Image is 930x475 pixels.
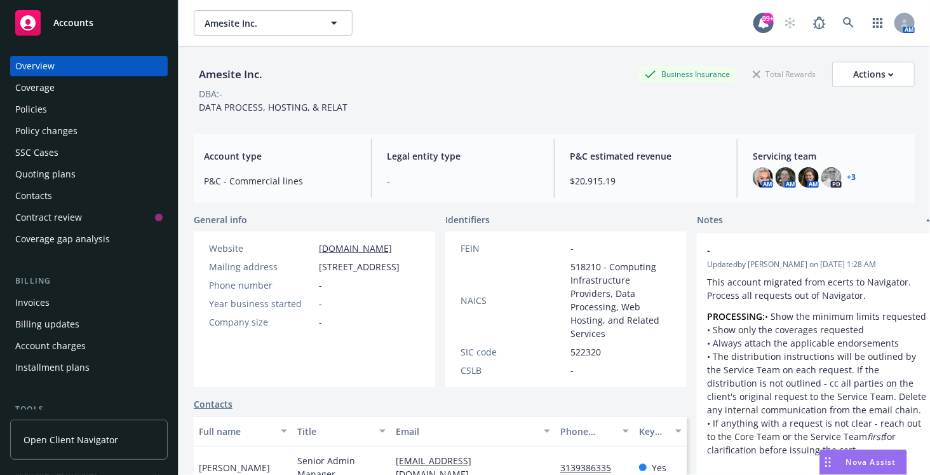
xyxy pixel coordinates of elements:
[753,149,905,163] span: Servicing team
[820,450,836,474] div: Drag to move
[560,425,615,438] div: Phone number
[15,142,58,163] div: SSC Cases
[199,101,347,113] span: DATA PROCESS, HOSTING, & RELAT
[10,314,168,334] a: Billing updates
[853,62,894,86] div: Actions
[15,357,90,378] div: Installment plans
[753,167,773,188] img: photo
[10,99,168,120] a: Policies
[461,364,565,377] div: CSLB
[10,229,168,249] a: Coverage gap analysis
[15,78,55,98] div: Coverage
[15,99,47,120] div: Policies
[461,294,565,307] div: NAICS
[292,416,391,446] button: Title
[10,5,168,41] a: Accounts
[821,167,842,188] img: photo
[10,142,168,163] a: SSC Cases
[634,416,687,446] button: Key contact
[15,314,79,334] div: Billing updates
[10,164,168,184] a: Quoting plans
[15,336,86,356] div: Account charges
[846,457,896,467] span: Nova Assist
[297,425,372,438] div: Title
[194,213,247,226] span: General info
[204,149,356,163] span: Account type
[15,121,77,141] div: Policy changes
[697,213,723,228] span: Notes
[10,78,168,98] a: Coverage
[445,213,490,226] span: Identifiers
[638,66,736,82] div: Business Insurance
[776,167,796,188] img: photo
[707,310,765,322] strong: PROCESSING:
[319,242,392,254] a: [DOMAIN_NAME]
[15,293,50,313] div: Invoices
[560,462,621,474] a: 3139386335
[15,186,52,206] div: Contacts
[319,315,322,329] span: -
[391,416,555,446] button: Email
[10,207,168,228] a: Contract review
[570,345,601,359] span: 522320
[15,207,82,228] div: Contract review
[209,242,314,255] div: Website
[707,275,928,302] p: This account migrated from ecerts to Navigator. Process all requests out of Navigator.
[10,336,168,356] a: Account charges
[570,260,671,340] span: 518210 - Computing Infrastructure Providers, Data Processing, Web Hosting, and Related Services
[194,397,232,411] a: Contacts
[746,66,822,82] div: Total Rewards
[10,56,168,76] a: Overview
[570,364,574,377] span: -
[387,174,539,188] span: -
[807,10,832,36] a: Report a Bug
[639,425,668,438] div: Key contact
[199,87,222,100] div: DBA: -
[836,10,861,36] a: Search
[209,315,314,329] div: Company size
[707,259,928,270] span: Updated by [PERSON_NAME] on [DATE] 1:28 AM
[194,416,292,446] button: Full name
[24,433,118,446] span: Open Client Navigator
[10,186,168,206] a: Contacts
[461,242,565,255] div: FEIN
[652,461,666,474] span: Yes
[778,10,803,36] a: Start snowing
[15,164,76,184] div: Quoting plans
[194,66,267,83] div: Amesite Inc.
[570,149,722,163] span: P&C estimated revenue
[570,174,722,188] span: $20,915.19
[555,416,634,446] button: Phone number
[53,18,93,28] span: Accounts
[205,17,314,30] span: Amesite Inc.
[865,10,891,36] a: Switch app
[204,174,356,188] span: P&C - Commercial lines
[10,403,168,416] div: Tools
[209,260,314,273] div: Mailing address
[832,62,915,87] button: Actions
[461,345,565,359] div: SIC code
[10,293,168,313] a: Invoices
[319,260,400,273] span: [STREET_ADDRESS]
[10,121,168,141] a: Policy changes
[707,310,928,457] p: • Show the minimum limits requested • Show only the coverages requested • Always attach the appli...
[15,229,110,249] div: Coverage gap analysis
[396,425,536,438] div: Email
[209,279,314,292] div: Phone number
[570,242,574,255] span: -
[762,13,774,24] div: 99+
[194,10,353,36] button: Amesite Inc.
[209,297,314,310] div: Year business started
[707,244,895,257] span: -
[199,461,270,474] span: [PERSON_NAME]
[847,174,856,181] a: +3
[10,275,168,287] div: Billing
[319,297,322,310] span: -
[867,430,884,443] em: first
[15,56,55,76] div: Overview
[387,149,539,163] span: Legal entity type
[199,425,273,438] div: Full name
[319,279,322,292] span: -
[10,357,168,378] a: Installment plans
[819,450,907,475] button: Nova Assist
